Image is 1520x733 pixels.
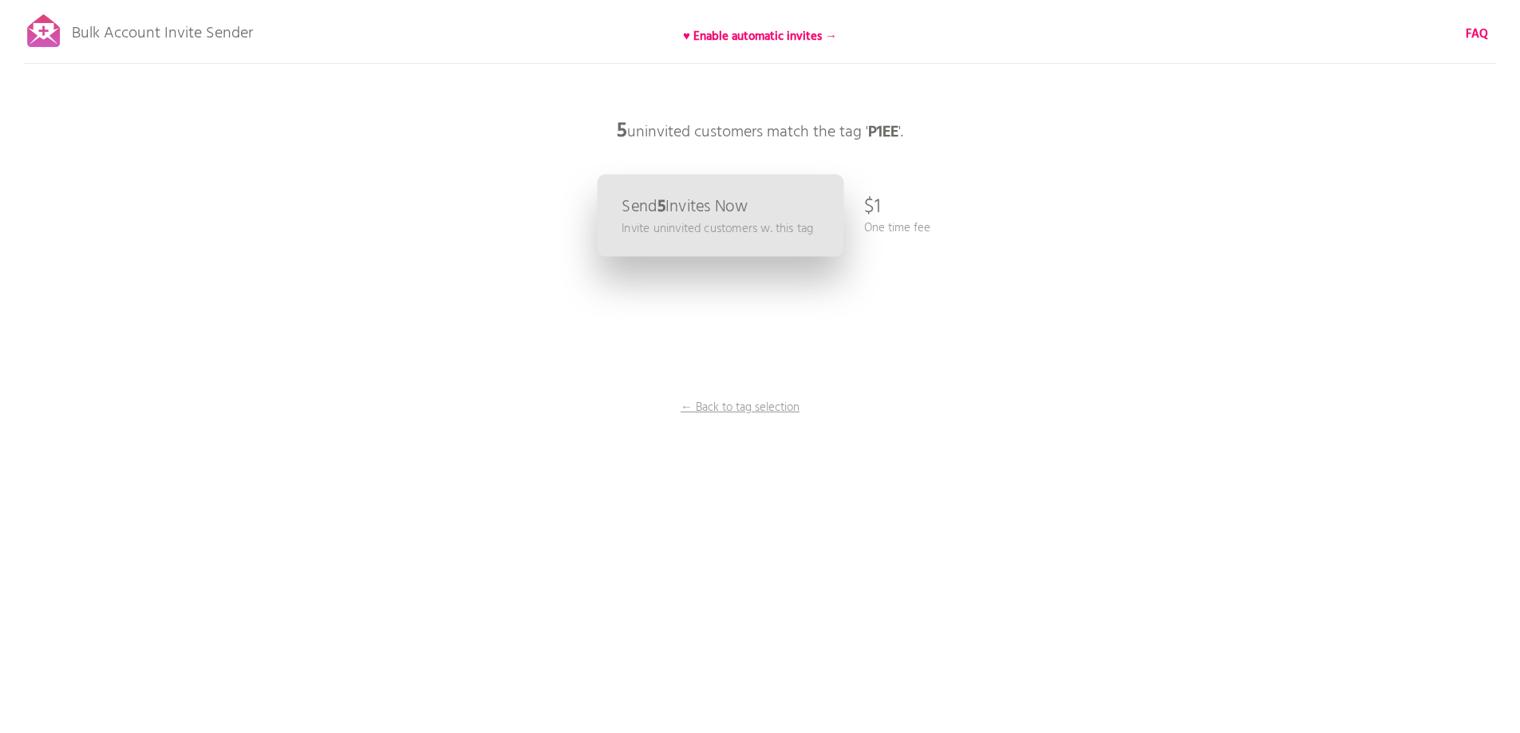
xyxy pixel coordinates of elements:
[521,108,1000,156] p: uninvited customers match the tag ' '.
[681,399,800,416] p: ← Back to tag selection
[1466,25,1488,44] b: FAQ
[622,199,748,215] p: Send Invites Now
[1466,26,1488,43] a: FAQ
[683,27,837,46] b: ♥ Enable automatic invites →
[864,219,930,237] p: One time fee
[622,219,813,238] p: Invite uninvited customers w. this tag
[617,116,627,148] b: 5
[657,194,665,220] b: 5
[597,175,843,257] a: Send5Invites Now Invite uninvited customers w. this tag
[868,120,898,145] b: P1EE
[864,183,881,231] p: $1
[72,10,253,49] p: Bulk Account Invite Sender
